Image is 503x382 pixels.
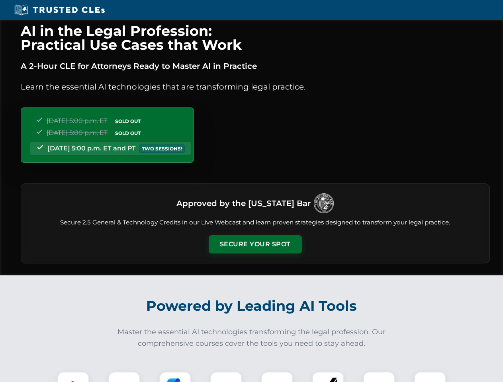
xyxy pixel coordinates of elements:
img: Trusted CLEs [12,4,107,16]
img: Logo [314,193,334,213]
h3: Approved by the [US_STATE] Bar [176,196,311,210]
p: Master the essential AI technologies transforming the legal profession. Our comprehensive courses... [112,326,391,349]
p: A 2-Hour CLE for Attorneys Ready to Master AI in Practice [21,60,490,72]
span: [DATE] 5:00 p.m. ET [47,129,108,136]
button: Secure Your Spot [209,235,302,253]
h1: AI in the Legal Profession: Practical Use Cases that Work [21,24,490,52]
span: [DATE] 5:00 p.m. ET [47,117,108,125]
p: Learn the essential AI technologies that are transforming legal practice. [21,80,490,93]
span: SOLD OUT [112,117,143,125]
p: Secure 2.5 General & Technology Credits in our Live Webcast and learn proven strategies designed ... [31,218,480,227]
h2: Powered by Leading AI Tools [31,292,472,320]
span: SOLD OUT [112,129,143,137]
